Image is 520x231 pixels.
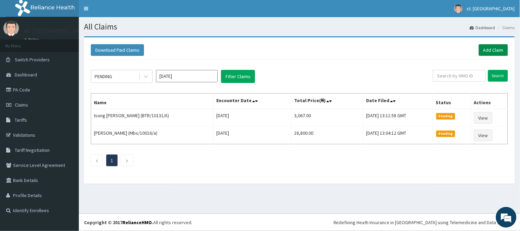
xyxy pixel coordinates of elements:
[15,102,28,108] span: Claims
[291,109,363,127] td: 3,067.00
[84,22,515,31] h1: All Claims
[474,130,493,141] a: View
[363,94,433,109] th: Date Filed
[91,44,144,56] button: Download Paid Claims
[474,112,493,124] a: View
[91,109,214,127] td: Isong [PERSON_NAME] (BTR/10131/A)
[470,25,495,31] a: Dashboard
[214,109,291,127] td: [DATE]
[291,127,363,144] td: 18,800.00
[496,25,515,31] li: Claims
[436,131,455,137] span: Pending
[79,214,520,231] footer: All rights reserved.
[111,157,113,163] a: Page 1 is your current page
[436,113,455,119] span: Pending
[363,127,433,144] td: [DATE] 13:04:12 GMT
[488,70,508,82] input: Search
[95,157,98,163] a: Previous page
[91,94,214,109] th: Name
[214,94,291,109] th: Encounter Date
[125,157,129,163] a: Next page
[433,70,486,82] input: Search by HMO ID
[334,219,515,226] div: Redefining Heath Insurance in [GEOGRAPHIC_DATA] using Telemedicine and Data Science!
[214,127,291,144] td: [DATE]
[15,57,50,63] span: Switch Providers
[15,72,37,78] span: Dashboard
[156,70,218,82] input: Select Month and Year
[95,73,112,80] div: PENDING
[84,219,153,226] strong: Copyright © 2017 .
[15,147,50,153] span: Tariff Negotiation
[3,21,19,36] img: User Image
[24,37,40,42] a: Online
[363,109,433,127] td: [DATE] 13:11:58 GMT
[91,127,214,144] td: [PERSON_NAME] (Mbs/10016/a)
[122,219,152,226] a: RelianceHMO
[433,94,471,109] th: Status
[471,94,508,109] th: Actions
[479,44,508,56] a: Add Claim
[454,4,463,13] img: User Image
[15,117,27,123] span: Tariffs
[291,94,363,109] th: Total Price(₦)
[24,28,89,34] p: st. [GEOGRAPHIC_DATA]
[467,5,515,12] span: st. [GEOGRAPHIC_DATA]
[221,70,255,83] button: Filter Claims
